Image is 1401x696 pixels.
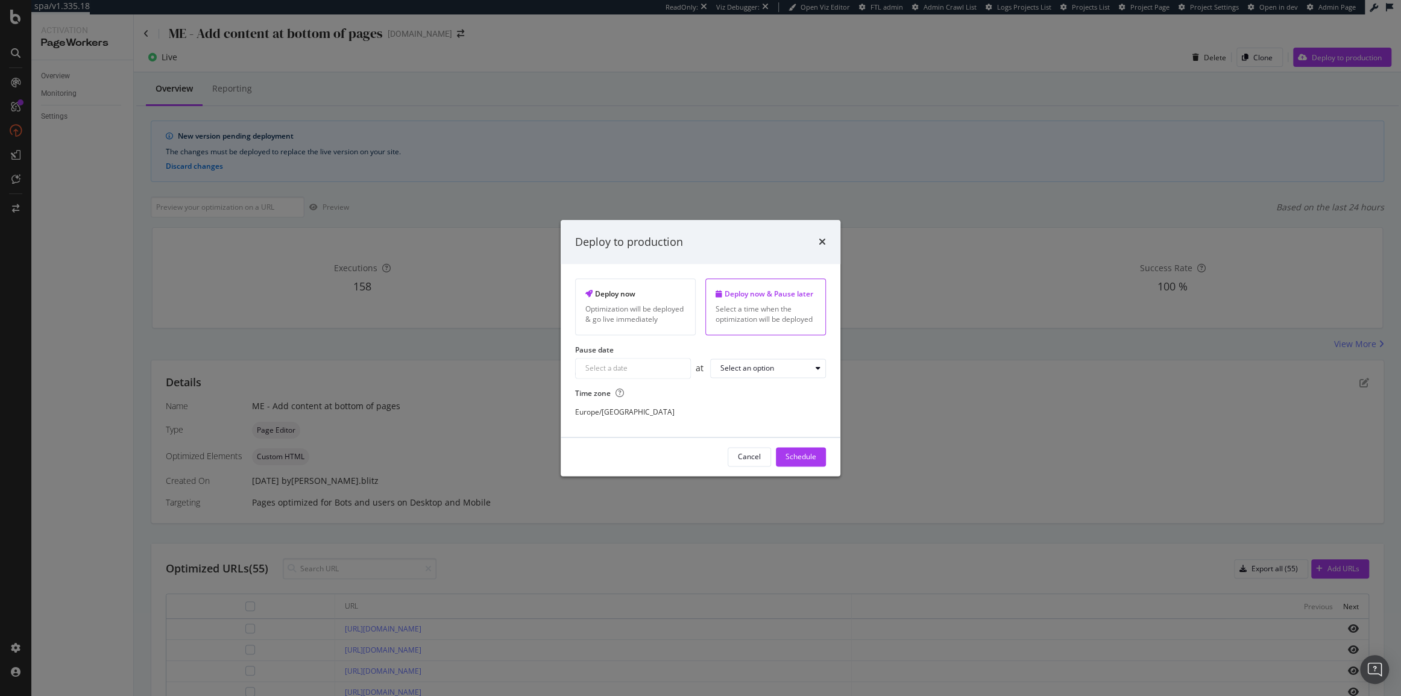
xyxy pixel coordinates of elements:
div: Optimization will be deployed & go live immediately [585,304,685,325]
div: Select an option [720,365,774,372]
button: Cancel [728,447,771,466]
div: at [691,362,710,374]
div: Cancel [738,452,761,462]
div: Deploy now [585,289,685,299]
div: modal [561,220,840,476]
label: Time zone [575,388,826,398]
button: Schedule [776,447,826,466]
input: Select a date [576,359,690,378]
button: Select an option [710,359,826,378]
div: times [819,234,826,250]
label: Pause date [575,345,826,355]
div: Europe/[GEOGRAPHIC_DATA] [575,407,675,417]
div: Deploy now & Pause later [716,289,816,299]
div: Deploy to production [575,234,683,250]
div: Open Intercom Messenger [1360,655,1389,684]
div: Select a time when the optimization will be deployed [716,304,816,325]
div: Schedule [786,452,816,462]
